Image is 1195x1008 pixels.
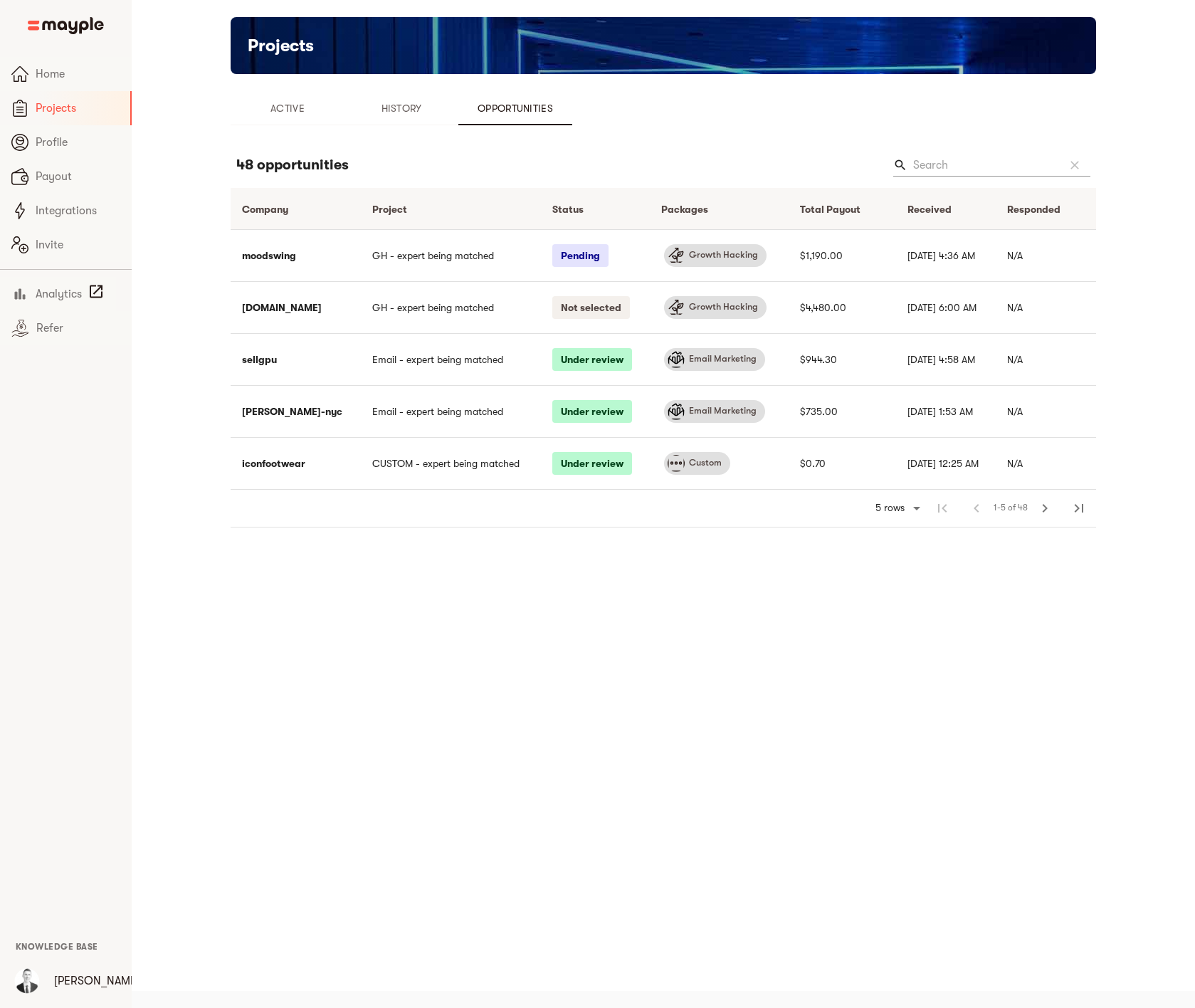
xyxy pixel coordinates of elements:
div: 5 rows [866,498,925,519]
span: Profile [36,134,120,151]
p: Under review [552,452,632,475]
button: User Menu [4,958,50,1004]
td: [PERSON_NAME]-nyc [231,385,361,437]
span: Opportunities [467,100,564,117]
img: Main logo [28,17,104,34]
span: Responded [1007,201,1079,218]
td: $0.70 [789,437,896,489]
p: Pending [552,244,609,267]
span: Custom [680,456,730,470]
input: Search [913,154,1053,177]
span: 1-5 of 48 [994,501,1028,515]
td: Email - expert being matched [361,385,541,437]
span: Knowledge Base [16,942,98,952]
span: [DATE] 4:36 AM [907,250,975,261]
td: CUSTOM - expert being matched [361,437,541,489]
img: otherMediaRegular.svg [668,455,685,472]
div: Project [372,201,407,218]
p: [PERSON_NAME] [54,972,140,989]
div: Packages [661,201,708,218]
p: Under review [552,348,632,371]
td: GH - expert being matched [361,229,541,281]
span: Integrations [36,202,120,219]
span: Status [552,201,602,218]
div: Responded [1007,201,1060,218]
img: emailMarketingRegular.svg [668,403,685,420]
td: moodswing [231,229,361,281]
span: N/A [1007,406,1023,417]
span: [DATE] 6:00 AM [907,302,976,313]
td: Email - expert being matched [361,333,541,385]
span: Email Marketing [680,404,765,418]
span: Previous Page [959,491,994,525]
span: Received [907,201,970,218]
td: GH - expert being matched [361,281,541,333]
span: last_page [1070,500,1088,517]
span: Active [239,100,336,117]
div: Company [242,201,288,218]
span: [DATE] 1:53 AM [907,406,973,417]
span: Refer [36,320,120,337]
h5: Projects [248,34,314,57]
td: $735.00 [789,385,896,437]
span: Total Payout [800,201,879,218]
span: Next Page [1028,491,1062,525]
span: Search [893,158,907,172]
p: Under review [552,400,632,423]
td: iconfootwear [231,437,361,489]
iframe: Chat Widget [1124,940,1195,1008]
span: Email Marketing [680,352,765,366]
span: Last Page [1062,491,1096,525]
div: Received [907,201,952,218]
td: sellgpu [231,333,361,385]
span: Analytics [36,285,82,303]
span: Growth Hacking [680,300,767,314]
span: N/A [1007,250,1023,261]
h6: 48 opportunities [236,154,349,177]
img: growthHackingRegular.svg [668,247,685,264]
span: Packages [661,201,727,218]
span: N/A [1007,302,1023,313]
span: Home [36,65,120,83]
span: Company [242,201,307,218]
p: Not selected [552,296,630,319]
span: [DATE] 4:58 AM [907,354,975,365]
div: 5 rows [872,502,908,514]
img: emailMarketingRegular.svg [668,351,685,368]
img: growthHackingRegular.svg [668,299,685,316]
span: N/A [1007,354,1023,365]
span: Project [372,201,426,218]
div: Status [552,201,584,218]
span: Growth Hacking [680,248,767,262]
td: [DOMAIN_NAME] [231,281,361,333]
a: Knowledge Base [16,940,98,952]
td: $944.30 [789,333,896,385]
span: First Page [925,491,959,525]
td: $1,190.00 [789,229,896,281]
span: History [353,100,450,117]
span: N/A [1007,458,1023,469]
span: Payout [36,168,120,185]
span: Projects [36,100,119,117]
div: Total Payout [800,201,860,218]
span: Invite [36,236,120,253]
span: chevron_right [1036,500,1053,517]
span: [DATE] 12:25 AM [907,458,979,469]
img: YzGHmO1kSGdVflceqAsQ [13,967,41,995]
td: $4,480.00 [789,281,896,333]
